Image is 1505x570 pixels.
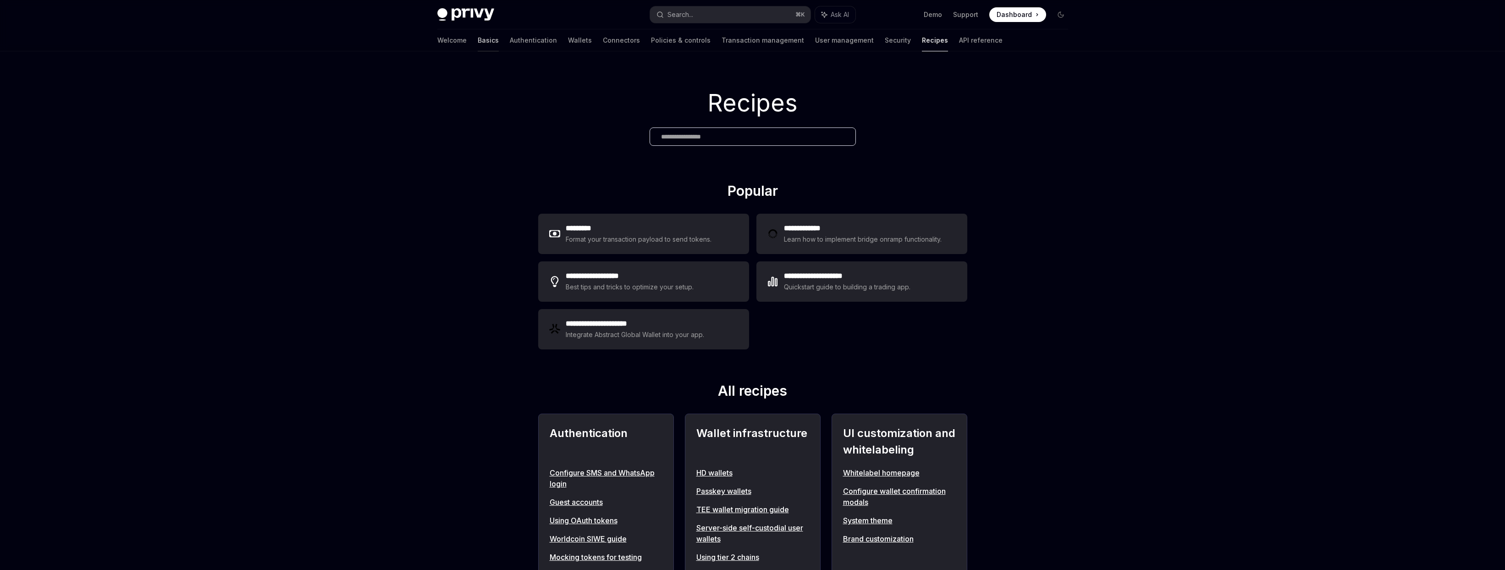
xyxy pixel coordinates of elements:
a: Passkey wallets [696,486,809,497]
div: Quickstart guide to building a trading app. [784,282,911,293]
div: Format your transaction payload to send tokens. [566,234,712,245]
a: Server-side self-custodial user wallets [696,522,809,544]
a: System theme [843,515,956,526]
h2: Popular [538,183,967,203]
a: Whitelabel homepage [843,467,956,478]
a: Security [885,29,911,51]
a: User management [815,29,874,51]
img: dark logo [437,8,494,21]
a: Configure wallet confirmation modals [843,486,956,508]
a: TEE wallet migration guide [696,504,809,515]
h2: UI customization and whitelabeling [843,425,956,458]
a: Guest accounts [550,497,662,508]
button: Toggle dark mode [1053,7,1068,22]
a: Transaction management [722,29,804,51]
span: Dashboard [997,10,1032,19]
a: **** **** ***Learn how to implement bridge onramp functionality. [756,214,967,254]
button: Search...⌘K [650,6,810,23]
div: Best tips and tricks to optimize your setup. [566,282,695,293]
div: Learn how to implement bridge onramp functionality. [784,234,944,245]
a: Authentication [510,29,557,51]
h2: All recipes [538,382,967,403]
a: Policies & controls [651,29,711,51]
a: API reference [959,29,1003,51]
h2: Authentication [550,425,662,458]
button: Ask AI [815,6,855,23]
a: Dashboard [989,7,1046,22]
a: Basics [478,29,499,51]
a: Connectors [603,29,640,51]
a: Worldcoin SIWE guide [550,533,662,544]
span: Ask AI [831,10,849,19]
a: Brand customization [843,533,956,544]
div: Search... [667,9,693,20]
a: Wallets [568,29,592,51]
a: Using tier 2 chains [696,552,809,563]
a: Configure SMS and WhatsApp login [550,467,662,489]
a: Demo [924,10,942,19]
span: ⌘ K [795,11,805,18]
a: Using OAuth tokens [550,515,662,526]
h2: Wallet infrastructure [696,425,809,458]
a: Welcome [437,29,467,51]
a: Recipes [922,29,948,51]
a: Mocking tokens for testing [550,552,662,563]
a: **** ****Format your transaction payload to send tokens. [538,214,749,254]
a: HD wallets [696,467,809,478]
a: Support [953,10,978,19]
div: Integrate Abstract Global Wallet into your app. [566,329,705,340]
